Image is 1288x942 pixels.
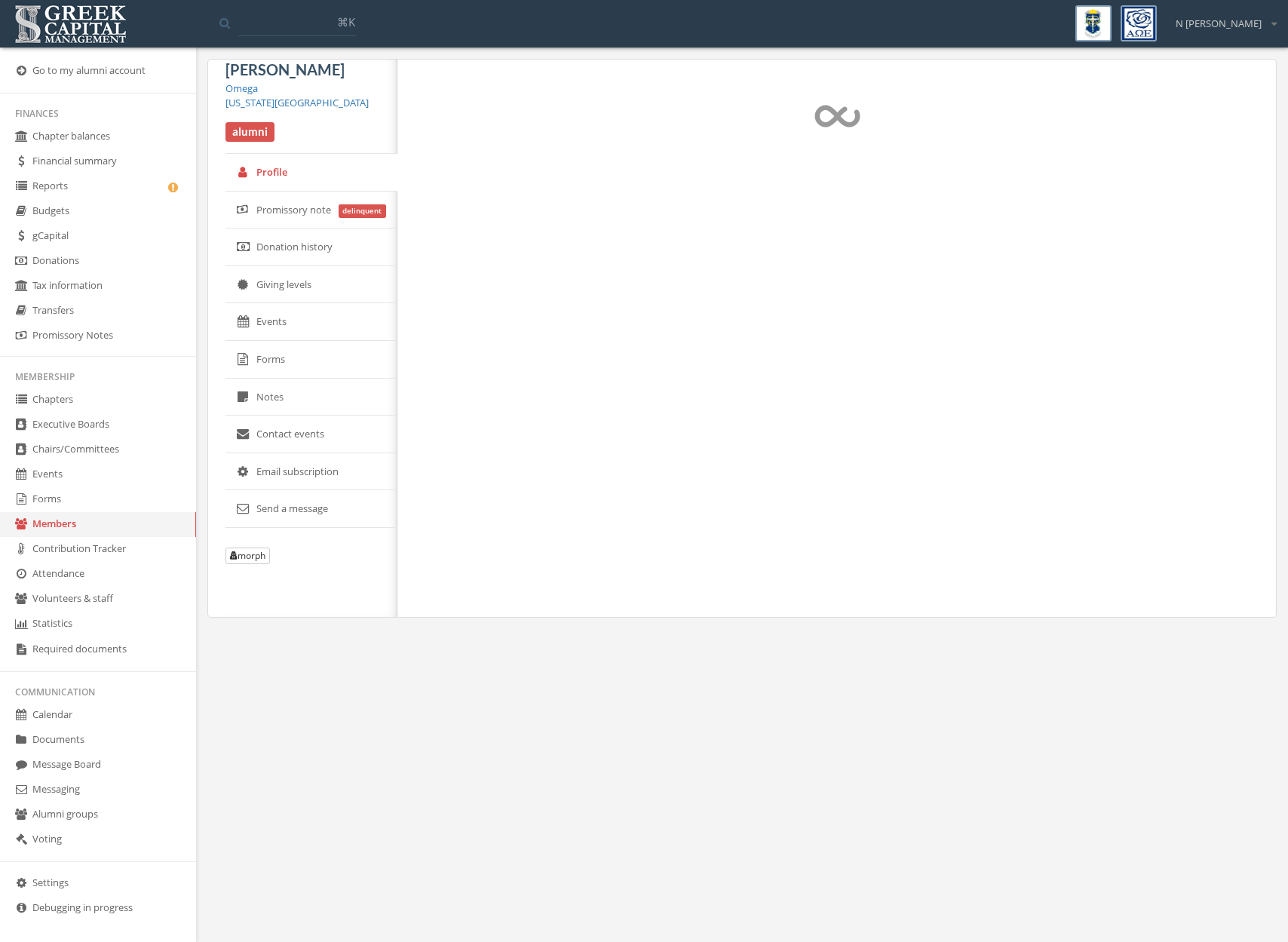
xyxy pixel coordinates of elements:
[1166,5,1277,31] div: N [PERSON_NAME]
[225,453,397,491] a: Email subscription
[225,379,397,416] a: Notes
[1176,17,1262,31] span: N [PERSON_NAME]
[337,14,355,29] span: ⌘K
[225,416,397,453] a: Contact events
[225,96,369,109] a: [US_STATE][GEOGRAPHIC_DATA]
[225,490,397,528] a: Send a message
[225,341,397,379] a: Forms
[225,122,274,142] span: alumni
[225,303,397,341] a: Events
[225,266,397,304] a: Giving levels
[225,60,345,78] span: [PERSON_NAME]
[225,81,258,95] a: Omega
[339,204,387,218] span: delinquent
[225,154,397,192] a: Profile
[225,192,397,229] a: Promissory note
[225,229,397,266] a: Donation history
[225,548,270,564] button: morph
